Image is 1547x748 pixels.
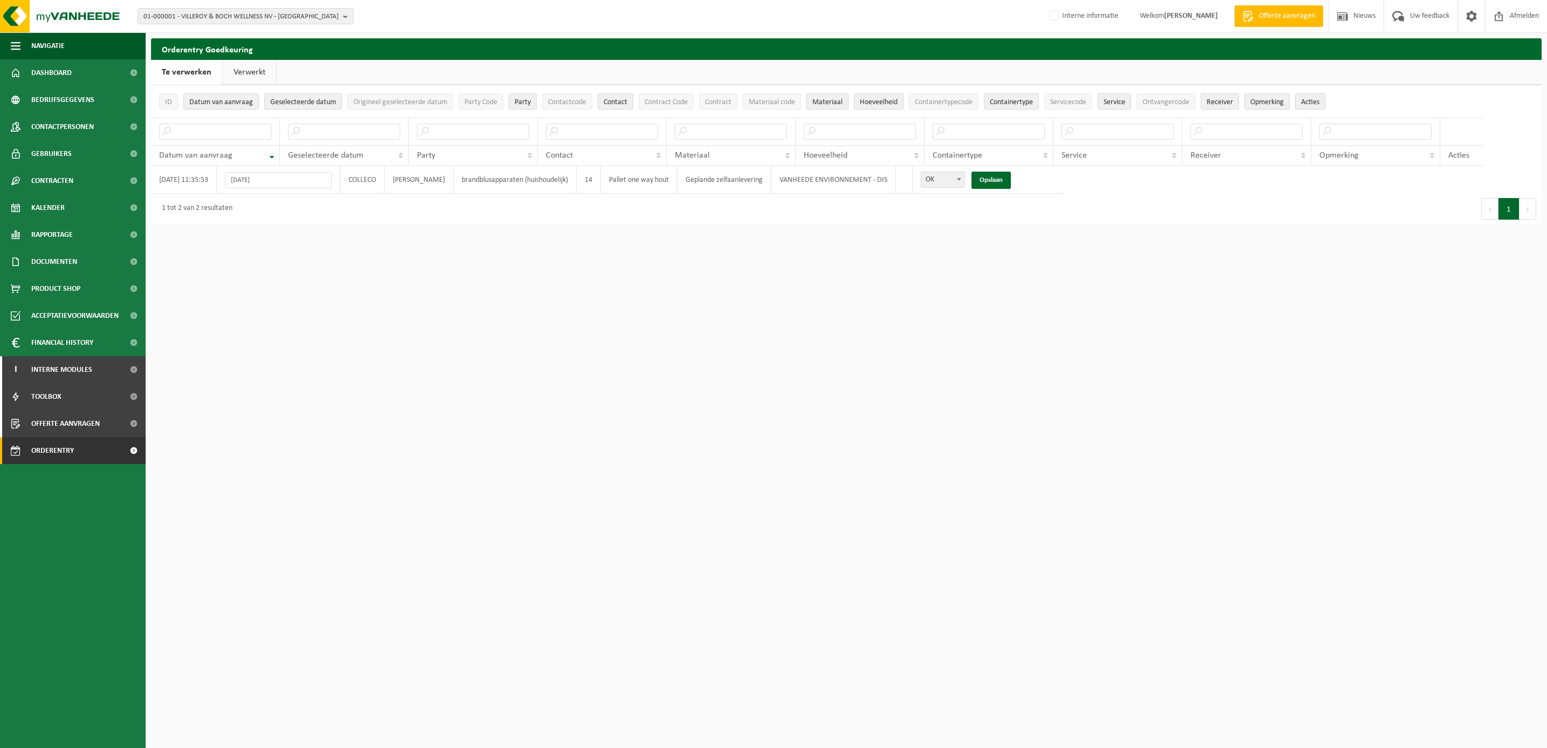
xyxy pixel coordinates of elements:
span: Bedrijfsgegevens [31,86,94,113]
span: Interne modules [31,356,92,383]
button: ContainertypecodeContainertypecode: Activate to sort [909,93,978,110]
span: Offerte aanvragen [1256,11,1318,22]
span: Navigatie [31,32,65,59]
button: Origineel geselecteerde datumOrigineel geselecteerde datum: Activate to sort [347,93,453,110]
span: Party [515,98,531,106]
span: Datum van aanvraag [189,98,253,106]
span: Financial History [31,329,93,356]
button: ServicecodeServicecode: Activate to sort [1044,93,1092,110]
td: Geplande zelfaanlevering [677,166,771,194]
a: Opslaan [971,172,1011,189]
span: Materiaal [675,151,710,160]
span: Contract Code [645,98,688,106]
span: Orderentry Goedkeuring [31,437,122,464]
span: Datum van aanvraag [159,151,232,160]
div: 1 tot 2 van 2 resultaten [156,199,232,219]
button: Acties [1295,93,1325,110]
span: Origineel geselecteerde datum [353,98,447,106]
button: Previous [1481,198,1498,220]
button: HoeveelheidHoeveelheid: Activate to sort [854,93,903,110]
a: Te verwerken [151,60,222,85]
button: OpmerkingOpmerking: Activate to sort [1244,93,1290,110]
span: Contract [705,98,731,106]
span: Contracten [31,167,73,194]
span: OK [921,172,965,188]
span: Offerte aanvragen [31,410,100,437]
button: Contract CodeContract Code: Activate to sort [639,93,694,110]
button: 1 [1498,198,1519,220]
button: 01-000001 - VILLEROY & BOCH WELLNESS NV - [GEOGRAPHIC_DATA] [138,8,353,24]
td: 14 [577,166,601,194]
span: Acties [1448,151,1469,160]
span: Geselecteerde datum [270,98,336,106]
span: 01-000001 - VILLEROY & BOCH WELLNESS NV - [GEOGRAPHIC_DATA] [143,9,339,25]
span: Party Code [464,98,497,106]
button: ContractContract: Activate to sort [699,93,737,110]
span: Containertype [933,151,982,160]
label: Interne informatie [1047,8,1118,24]
span: Product Shop [31,275,80,302]
span: Contact [604,98,627,106]
td: brandblusapparaten (huishoudelijk) [454,166,577,194]
a: Verwerkt [223,60,276,85]
span: Toolbox [31,383,61,410]
span: Party [417,151,435,160]
td: [DATE] 11:35:53 [151,166,217,194]
span: Documenten [31,248,77,275]
button: Geselecteerde datumGeselecteerde datum: Activate to sort [264,93,342,110]
span: Hoeveelheid [804,151,847,160]
span: Opmerking [1250,98,1284,106]
span: Opmerking [1319,151,1359,160]
span: Ontvangercode [1142,98,1189,106]
strong: [PERSON_NAME] [1164,12,1218,20]
span: Service [1062,151,1087,160]
button: MateriaalMateriaal: Activate to sort [806,93,848,110]
button: ContactcodeContactcode: Activate to sort [542,93,592,110]
span: Materiaal code [749,98,795,106]
span: OK [921,172,964,187]
button: Materiaal codeMateriaal code: Activate to sort [743,93,801,110]
span: Contactcode [548,98,586,106]
span: Hoeveelheid [860,98,898,106]
span: Containertypecode [915,98,973,106]
span: ID [165,98,172,106]
span: Service [1104,98,1125,106]
span: Receiver [1207,98,1233,106]
span: Contactpersonen [31,113,94,140]
span: Servicecode [1050,98,1086,106]
td: [PERSON_NAME] [385,166,454,194]
td: VANHEEDE ENVIRONNEMENT - DIS [771,166,896,194]
button: ContactContact: Activate to sort [598,93,633,110]
span: Materiaal [812,98,843,106]
button: ContainertypeContainertype: Activate to sort [984,93,1039,110]
span: Geselecteerde datum [288,151,364,160]
button: ServiceService: Activate to sort [1098,93,1131,110]
button: ReceiverReceiver: Activate to sort [1201,93,1239,110]
span: Acceptatievoorwaarden [31,302,119,329]
span: Gebruikers [31,140,72,167]
button: Datum van aanvraagDatum van aanvraag: Activate to remove sorting [183,93,259,110]
td: COLLECO [340,166,385,194]
td: Pallet one way hout [601,166,677,194]
button: PartyParty: Activate to sort [509,93,537,110]
span: Acties [1301,98,1319,106]
span: Containertype [990,98,1033,106]
span: Rapportage [31,221,73,248]
button: OntvangercodeOntvangercode: Activate to sort [1137,93,1195,110]
span: Receiver [1190,151,1221,160]
span: Kalender [31,194,65,221]
h2: Orderentry Goedkeuring [151,38,1542,59]
button: Party CodeParty Code: Activate to sort [458,93,503,110]
span: I [11,356,20,383]
a: Offerte aanvragen [1234,5,1323,27]
span: Contact [546,151,573,160]
span: Dashboard [31,59,72,86]
button: IDID: Activate to sort [159,93,178,110]
button: Next [1519,198,1536,220]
